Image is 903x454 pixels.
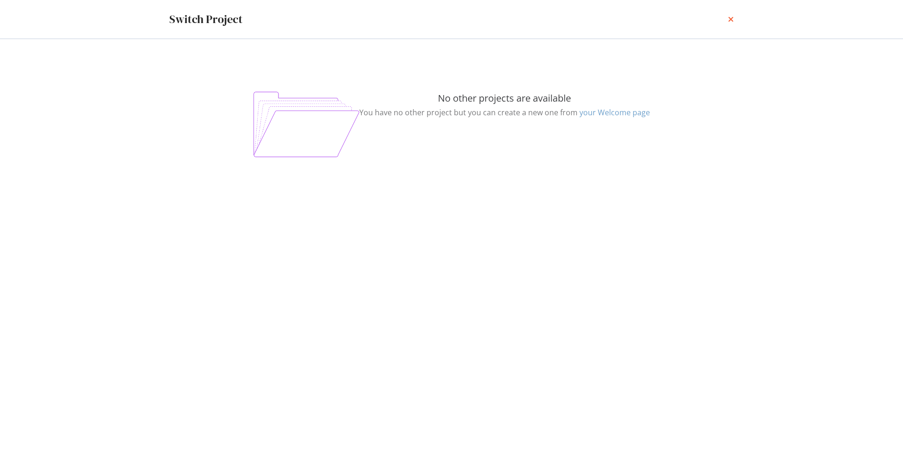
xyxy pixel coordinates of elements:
[359,107,650,118] div: You have no other project but you can create a new one from
[359,92,650,105] div: No other projects are available
[579,107,650,118] a: your Welcome page
[728,11,734,27] div: times
[169,11,243,27] div: Switch Project
[253,92,359,157] img: DlnLRJDM.png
